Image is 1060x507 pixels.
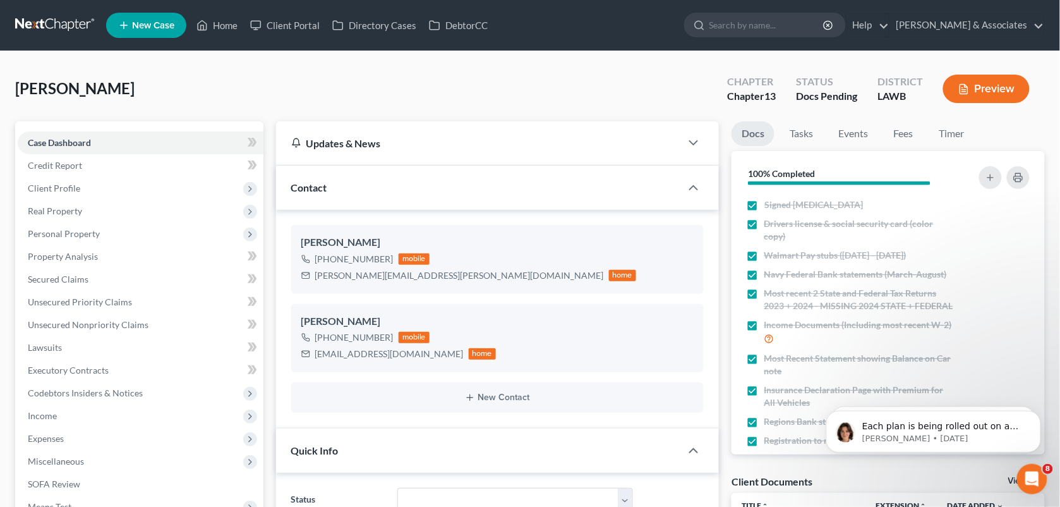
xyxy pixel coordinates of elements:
[709,13,825,37] input: Search by name...
[748,168,815,179] strong: 100% Completed
[764,352,956,377] span: Most Recent Statement showing Balance on Car note
[28,479,80,489] span: SOFA Review
[291,181,327,193] span: Contact
[315,269,604,282] div: [PERSON_NAME][EMAIL_ADDRESS][PERSON_NAME][DOMAIN_NAME]
[301,235,694,250] div: [PERSON_NAME]
[764,287,956,312] span: Most recent 2 State and Federal Tax Returns 2023 + 2024 - MISSING 2024 STATE + FEDERAL
[18,336,263,359] a: Lawsuits
[796,75,857,89] div: Status
[28,433,64,444] span: Expenses
[28,365,109,376] span: Executory Contracts
[764,384,956,409] span: Insurance Declaration Page with Premium for All Vehicles
[291,444,339,456] span: Quick Info
[132,21,174,30] span: New Case
[796,89,857,104] div: Docs Pending
[727,89,776,104] div: Chapter
[1008,477,1040,486] a: View All
[18,359,263,382] a: Executory Contracts
[28,388,143,398] span: Codebtors Insiders & Notices
[890,14,1044,37] a: [PERSON_NAME] & Associates
[18,154,263,177] a: Credit Report
[399,332,430,343] div: mobile
[732,121,774,146] a: Docs
[828,121,878,146] a: Events
[764,90,776,102] span: 13
[732,475,812,488] div: Client Documents
[807,384,1060,473] iframe: Intercom notifications message
[764,453,956,479] span: NADA estimate on your vehicles (we will pull for you) 2017 nissan murano SL 110k miles
[764,434,882,447] span: Registration to motor vehicles
[291,137,666,150] div: Updates & News
[929,121,974,146] a: Timer
[764,249,906,262] span: Walmart Pay stubs ([DATE] - [DATE])
[18,473,263,496] a: SOFA Review
[301,314,694,329] div: [PERSON_NAME]
[28,342,62,353] span: Lawsuits
[18,291,263,314] a: Unsecured Priority Claims
[28,319,148,330] span: Unsecured Nonpriority Claims
[1043,464,1053,474] span: 8
[28,183,80,193] span: Client Profile
[18,268,263,291] a: Secured Claims
[28,205,82,216] span: Real Property
[28,160,82,171] span: Credit Report
[883,121,924,146] a: Fees
[780,121,823,146] a: Tasks
[469,348,497,360] div: home
[28,137,91,148] span: Case Dashboard
[326,14,423,37] a: Directory Cases
[399,253,430,265] div: mobile
[18,131,263,154] a: Case Dashboard
[315,348,464,360] div: [EMAIL_ADDRESS][DOMAIN_NAME]
[315,331,394,344] div: [PHONE_NUMBER]
[28,228,100,239] span: Personal Property
[764,217,956,243] span: Drivers license & social security card (color copy)
[423,14,494,37] a: DebtorCC
[877,89,923,104] div: LAWB
[1017,464,1047,494] iframe: Intercom live chat
[846,14,889,37] a: Help
[28,296,132,307] span: Unsecured Priority Claims
[764,199,863,211] span: Signed [MEDICAL_DATA]
[15,79,135,97] span: [PERSON_NAME]
[943,75,1030,103] button: Preview
[190,14,244,37] a: Home
[28,456,84,467] span: Miscellaneous
[301,393,694,403] button: New Contact
[28,251,98,262] span: Property Analysis
[764,319,952,331] span: Income Documents (Including most recent W-2)
[609,270,637,281] div: home
[764,415,926,428] span: Regions Bank statements (March-August)
[764,268,947,281] span: Navy Federal Bank statements (March-August)
[727,75,776,89] div: Chapter
[315,253,394,266] div: [PHONE_NUMBER]
[244,14,326,37] a: Client Portal
[18,314,263,336] a: Unsecured Nonpriority Claims
[28,274,88,284] span: Secured Claims
[28,410,57,421] span: Income
[877,75,923,89] div: District
[18,245,263,268] a: Property Analysis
